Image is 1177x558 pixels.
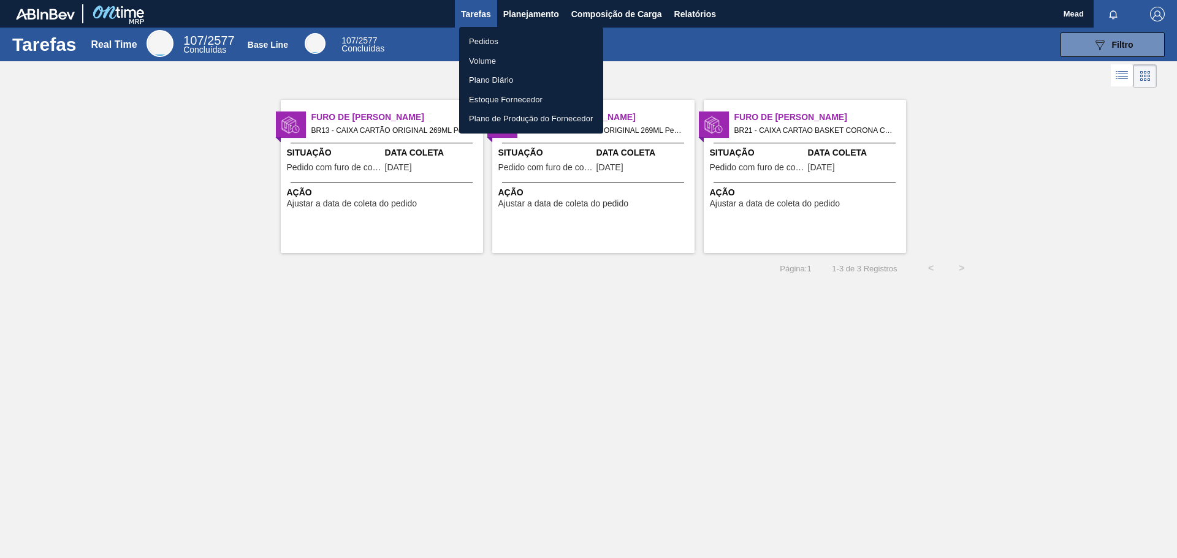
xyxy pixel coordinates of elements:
a: Estoque Fornecedor [459,90,603,110]
a: Plano de Produção do Fornecedor [459,109,603,129]
a: Volume [459,51,603,71]
a: Plano Diário [459,70,603,90]
a: Pedidos [459,32,603,51]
